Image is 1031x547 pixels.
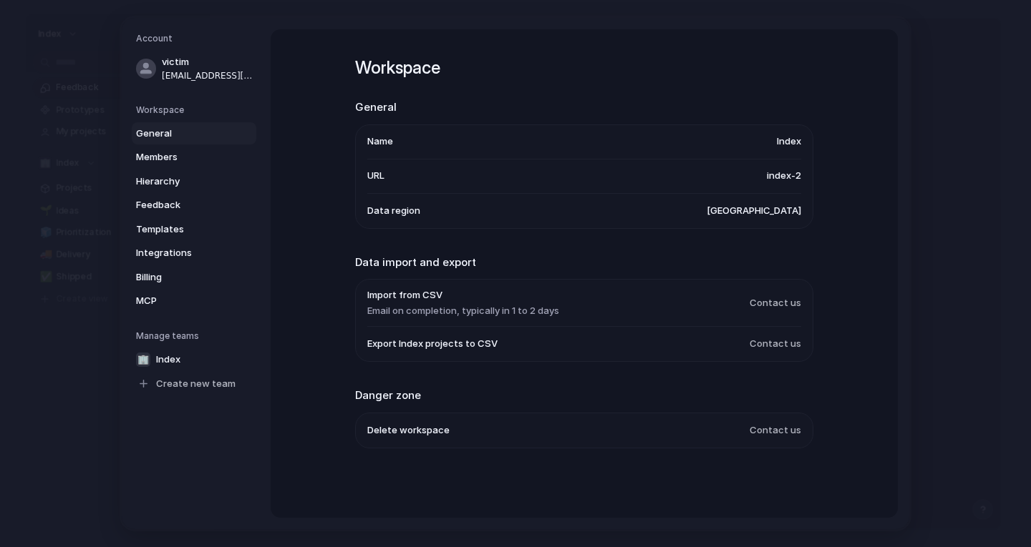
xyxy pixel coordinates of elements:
[132,290,256,312] a: MCP
[355,388,813,404] h2: Danger zone
[355,255,813,271] h2: Data import and export
[750,423,801,438] span: Contact us
[136,150,228,164] span: Members
[132,51,256,87] a: victim[EMAIL_ADDRESS][DOMAIN_NAME]
[132,242,256,265] a: Integrations
[136,174,228,189] span: Hierarchy
[367,134,393,149] span: Name
[750,296,801,310] span: Contact us
[136,198,228,212] span: Feedback
[767,169,801,183] span: index-2
[132,170,256,193] a: Hierarchy
[367,423,450,438] span: Delete workspace
[162,69,253,82] span: [EMAIL_ADDRESS][DOMAIN_NAME]
[367,169,384,183] span: URL
[367,337,498,351] span: Export Index projects to CSV
[367,304,559,318] span: Email on completion, typically in 1 to 2 days
[132,146,256,169] a: Members
[136,32,256,45] h5: Account
[136,246,228,260] span: Integrations
[132,218,256,241] a: Templates
[136,353,150,367] div: 🏢
[136,270,228,285] span: Billing
[136,127,228,141] span: General
[136,104,256,117] h5: Workspace
[367,288,559,302] span: Import from CSV
[136,294,228,308] span: MCP
[132,122,256,145] a: General
[750,337,801,351] span: Contact us
[132,348,256,371] a: 🏢Index
[132,194,256,217] a: Feedback
[132,266,256,289] a: Billing
[132,373,256,395] a: Create new team
[777,134,801,149] span: Index
[707,204,801,218] span: [GEOGRAPHIC_DATA]
[355,99,813,116] h2: General
[136,330,256,343] h5: Manage teams
[156,353,180,367] span: Index
[367,204,420,218] span: Data region
[136,222,228,237] span: Templates
[355,55,813,81] h1: Workspace
[156,377,236,391] span: Create new team
[162,55,253,69] span: victim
